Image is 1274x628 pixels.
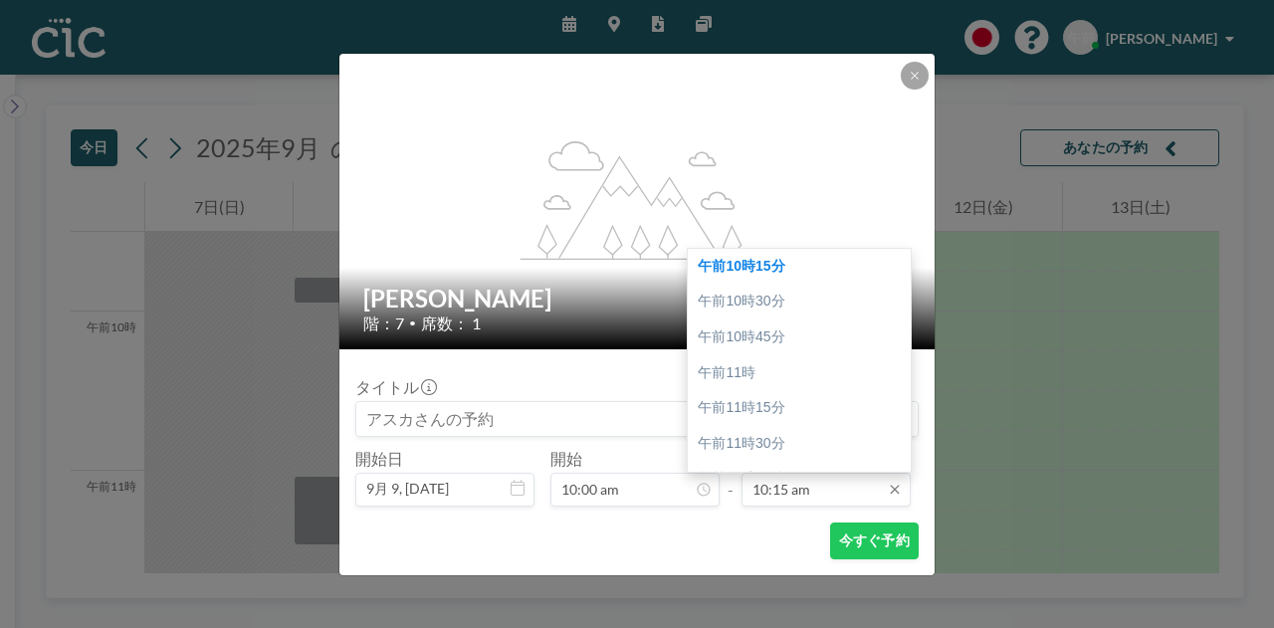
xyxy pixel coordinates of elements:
font: タイトル [355,377,419,396]
font: 午前10時45分 [698,328,784,344]
font: - [728,480,734,499]
g: flex-grow: 1.2; [521,139,755,259]
font: 午前11時30分 [698,435,784,451]
font: 席数： 1 [421,314,481,332]
font: • [409,315,416,330]
font: 午前11時 [698,364,755,380]
font: 開始日 [355,449,403,468]
font: [PERSON_NAME] [363,284,551,313]
font: 午前10時30分 [698,293,784,309]
input: アスカさんの予約 [356,402,918,436]
font: 今すぐ予約 [839,531,910,548]
button: 今すぐ予約 [830,523,919,559]
font: 午前11時45分 [698,470,784,486]
font: 開始 [550,449,582,468]
font: 午前10時15分 [698,258,784,274]
font: 階：7 [363,314,404,332]
font: 午前11時15分 [698,399,784,415]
